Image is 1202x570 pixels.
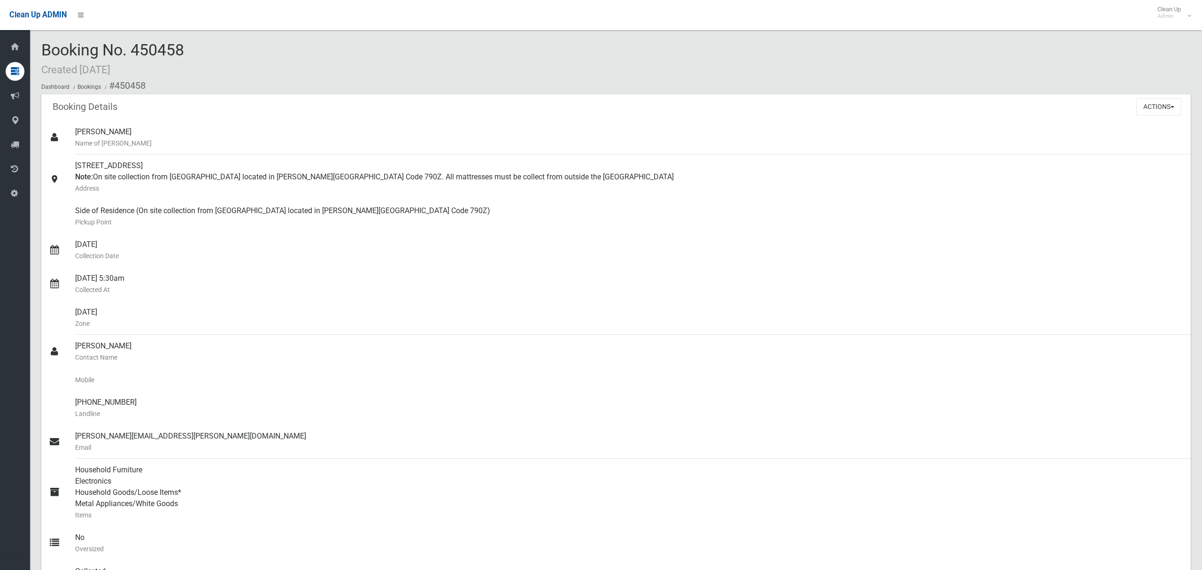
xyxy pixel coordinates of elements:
[41,425,1191,459] a: [PERSON_NAME][EMAIL_ADDRESS][PERSON_NAME][DOMAIN_NAME]Email
[75,425,1183,459] div: [PERSON_NAME][EMAIL_ADDRESS][PERSON_NAME][DOMAIN_NAME]
[75,138,1183,149] small: Name of [PERSON_NAME]
[75,352,1183,363] small: Contact Name
[1136,98,1181,116] button: Actions
[1157,13,1181,20] small: Admin
[75,391,1183,425] div: [PHONE_NUMBER]
[75,233,1183,267] div: [DATE]
[75,250,1183,262] small: Collection Date
[75,172,93,181] strong: Note:
[75,183,1183,194] small: Address
[1153,6,1190,20] span: Clean Up
[75,526,1183,560] div: No
[41,84,69,90] a: Dashboard
[75,267,1183,301] div: [DATE] 5:30am
[75,318,1183,329] small: Zone
[41,63,110,76] small: Created [DATE]
[9,10,67,19] span: Clean Up ADMIN
[75,442,1183,453] small: Email
[75,154,1183,200] div: [STREET_ADDRESS] On site collection from [GEOGRAPHIC_DATA] located in [PERSON_NAME][GEOGRAPHIC_DA...
[102,77,146,94] li: #450458
[75,459,1183,526] div: Household Furniture Electronics Household Goods/Loose Items* Metal Appliances/White Goods
[75,284,1183,295] small: Collected At
[77,84,101,90] a: Bookings
[75,216,1183,228] small: Pickup Point
[75,509,1183,521] small: Items
[41,98,129,116] header: Booking Details
[41,40,184,77] span: Booking No. 450458
[75,301,1183,335] div: [DATE]
[75,121,1183,154] div: [PERSON_NAME]
[75,543,1183,555] small: Oversized
[75,335,1183,369] div: [PERSON_NAME]
[75,408,1183,419] small: Landline
[75,374,1183,385] small: Mobile
[75,200,1183,233] div: Side of Residence (On site collection from [GEOGRAPHIC_DATA] located in [PERSON_NAME][GEOGRAPHIC_...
